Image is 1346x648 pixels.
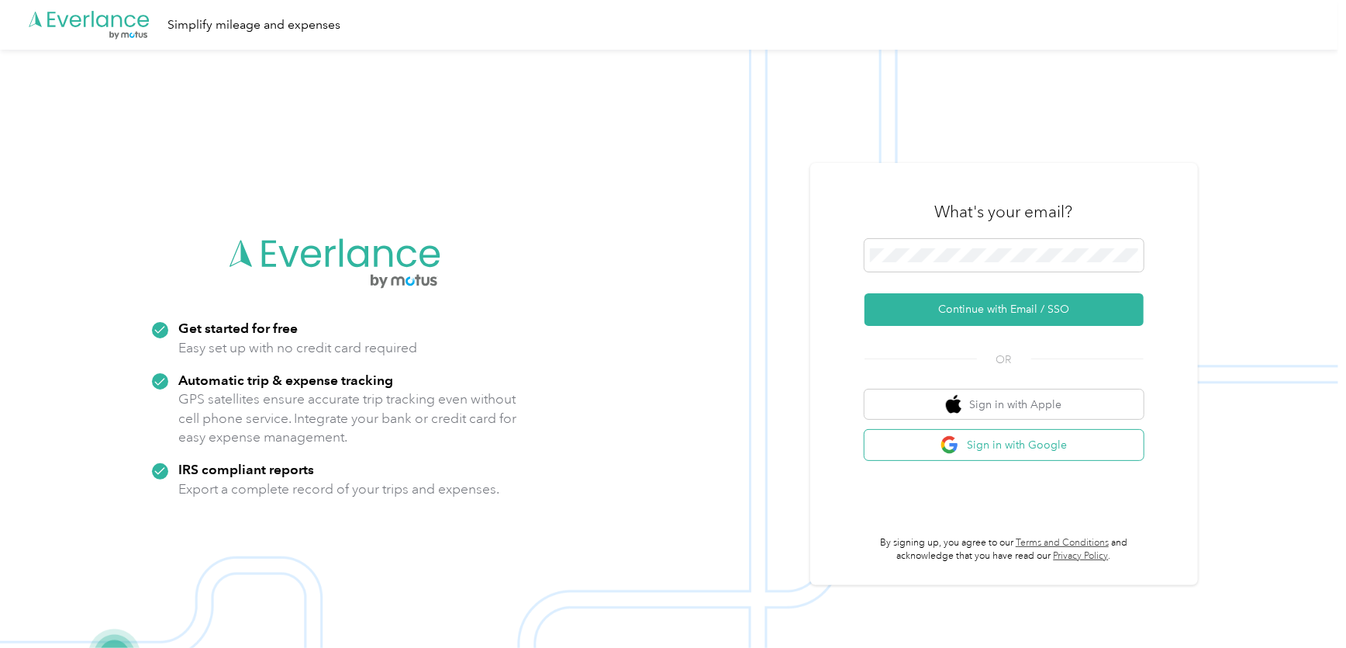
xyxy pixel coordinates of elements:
button: Continue with Email / SSO [865,293,1144,326]
img: google logo [940,435,960,455]
a: Terms and Conditions [1016,537,1109,549]
a: Privacy Policy [1054,550,1109,562]
div: Simplify mileage and expenses [167,16,340,35]
img: apple logo [946,395,961,414]
strong: Automatic trip & expense tracking [179,372,394,388]
button: apple logoSign in with Apple [865,390,1144,420]
p: By signing up, you agree to our and acknowledge that you have read our . [865,536,1144,563]
span: OR [977,352,1031,368]
strong: Get started for free [179,320,299,336]
p: GPS satellites ensure accurate trip tracking even without cell phone service. Integrate your bank... [179,390,518,447]
p: Easy set up with no credit card required [179,338,418,358]
p: Export a complete record of your trips and expenses. [179,480,500,499]
h3: What's your email? [935,201,1073,223]
button: google logoSign in with Google [865,430,1144,460]
strong: IRS compliant reports [179,461,315,477]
